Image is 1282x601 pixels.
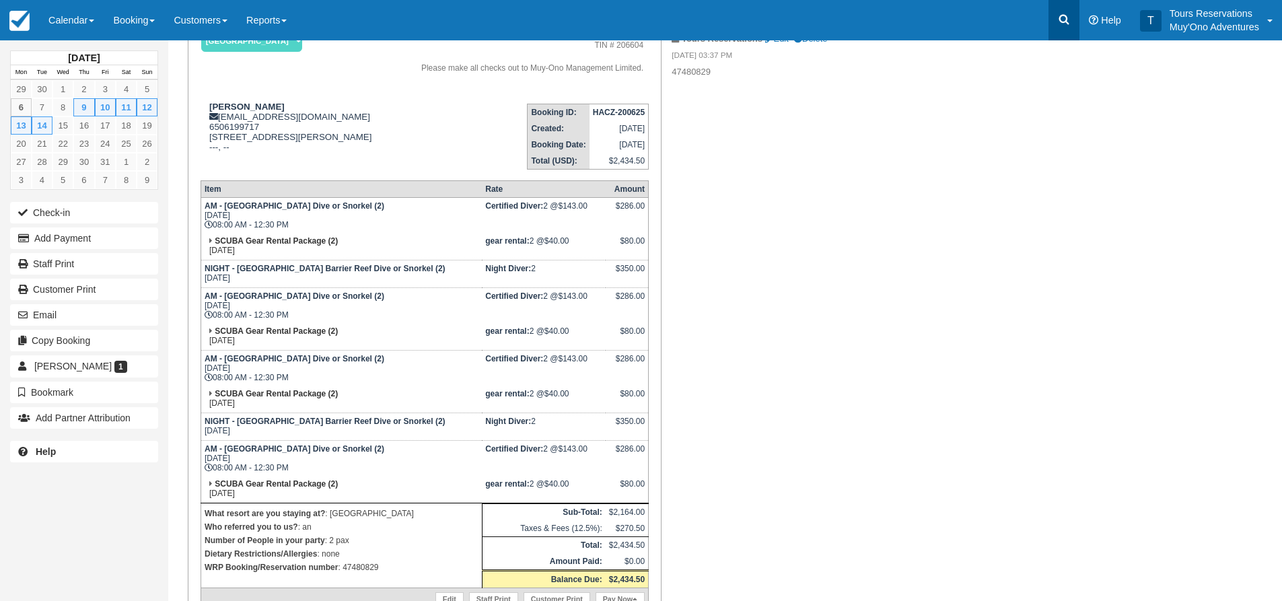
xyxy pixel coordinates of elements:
[1140,10,1162,32] div: T
[606,553,649,571] td: $0.00
[11,98,32,116] a: 6
[215,326,338,336] strong: SCUBA Gear Rental Package (2)
[682,34,762,44] strong: Tours Reservations
[609,326,645,347] div: $80.00
[482,440,605,476] td: 2 @
[11,171,32,189] a: 3
[609,201,645,221] div: $286.00
[482,476,605,503] td: 2 @
[482,536,605,553] th: Total:
[482,413,605,440] td: 2
[201,180,482,197] th: Item
[528,104,590,120] th: Booking ID:
[11,65,32,80] th: Mon
[544,236,569,246] span: $40.00
[11,135,32,153] a: 20
[201,28,297,53] a: [GEOGRAPHIC_DATA]
[482,503,605,520] th: Sub-Total:
[116,116,137,135] a: 18
[482,323,605,351] td: 2 @
[95,171,116,189] a: 7
[485,444,543,454] strong: Certified Diver
[396,16,643,74] address: + [PHONE_NUMBER] [EMAIL_ADDRESS][DOMAIN_NAME] TIN # 206604 Please make all checks out to Muy-Ono ...
[10,202,158,223] button: Check-in
[116,98,137,116] a: 11
[10,355,158,377] a: [PERSON_NAME] 1
[9,11,30,31] img: checkfront-main-nav-mini-logo.png
[485,201,543,211] strong: Certified Diver
[559,201,587,211] span: $143.00
[137,98,157,116] a: 12
[609,444,645,464] div: $286.00
[609,264,645,284] div: $350.00
[205,534,478,547] p: : 2 pax
[137,80,157,98] a: 5
[606,536,649,553] td: $2,434.50
[544,389,569,398] span: $40.00
[201,476,482,503] td: [DATE]
[10,253,158,275] a: Staff Print
[11,80,32,98] a: 29
[559,354,587,363] span: $143.00
[544,326,569,336] span: $40.00
[559,444,587,454] span: $143.00
[609,354,645,374] div: $286.00
[73,98,94,116] a: 9
[1101,15,1121,26] span: Help
[73,65,94,80] th: Thu
[606,520,649,537] td: $270.50
[205,444,384,454] strong: AM - [GEOGRAPHIC_DATA] Dive or Snorkel (2)
[95,98,116,116] a: 10
[205,549,317,559] strong: Dietary Restrictions/Allergies
[485,389,529,398] strong: gear rental
[606,180,649,197] th: Amount
[73,153,94,171] a: 30
[205,264,446,273] strong: NIGHT - [GEOGRAPHIC_DATA] Barrier Reef Dive or Snorkel (2)
[215,479,338,489] strong: SCUBA Gear Rental Package (2)
[205,522,298,532] strong: Who referred you to us?
[482,233,605,260] td: 2 @
[482,386,605,413] td: 2 @
[205,201,384,211] strong: AM - [GEOGRAPHIC_DATA] Dive or Snorkel (2)
[116,153,137,171] a: 1
[52,153,73,171] a: 29
[114,361,127,373] span: 1
[205,561,478,574] p: : 47480829
[590,120,649,137] td: [DATE]
[10,304,158,326] button: Email
[609,291,645,312] div: $286.00
[793,34,827,44] a: Delete
[209,102,285,112] strong: [PERSON_NAME]
[10,330,158,351] button: Copy Booking
[32,153,52,171] a: 28
[590,137,649,153] td: [DATE]
[32,65,52,80] th: Tue
[36,446,56,457] b: Help
[116,171,137,189] a: 8
[52,116,73,135] a: 15
[32,171,52,189] a: 4
[482,570,605,588] th: Balance Due:
[482,553,605,571] th: Amount Paid:
[205,509,325,518] strong: What resort are you staying at?
[95,65,116,80] th: Fri
[205,563,338,572] strong: WRP Booking/Reservation number
[201,440,482,476] td: [DATE] 08:00 AM - 12:30 PM
[765,34,789,44] a: Edit
[201,287,482,323] td: [DATE] 08:00 AM - 12:30 PM
[201,260,482,287] td: [DATE]
[73,116,94,135] a: 16
[52,65,73,80] th: Wed
[485,354,543,363] strong: Certified Diver
[116,80,137,98] a: 4
[73,171,94,189] a: 6
[485,264,531,273] strong: Night Diver
[52,80,73,98] a: 1
[609,575,645,584] strong: $2,434.50
[593,108,645,117] strong: HACZ-200625
[205,507,478,520] p: : [GEOGRAPHIC_DATA]
[205,291,384,301] strong: AM - [GEOGRAPHIC_DATA] Dive or Snorkel (2)
[205,536,325,545] strong: Number of People in your party
[52,98,73,116] a: 8
[68,52,100,63] strong: [DATE]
